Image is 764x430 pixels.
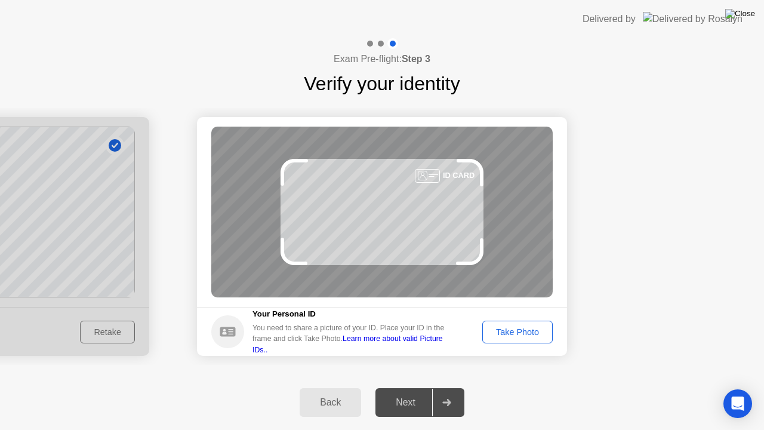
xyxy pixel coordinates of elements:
div: Open Intercom Messenger [723,389,752,418]
div: Take Photo [486,327,549,337]
img: Delivered by Rosalyn [643,12,743,26]
button: Take Photo [482,321,553,343]
button: Next [375,388,464,417]
div: Next [379,397,432,408]
h1: Verify your identity [304,69,460,98]
b: Step 3 [402,54,430,64]
div: You need to share a picture of your ID. Place your ID in the frame and click Take Photo. [252,322,453,355]
div: Delivered by [583,12,636,26]
img: Close [725,9,755,19]
button: Back [300,388,361,417]
div: Back [303,397,358,408]
div: ID CARD [443,170,475,181]
h4: Exam Pre-flight: [334,52,430,66]
a: Learn more about valid Picture IDs.. [252,334,443,354]
h5: Your Personal ID [252,308,453,320]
